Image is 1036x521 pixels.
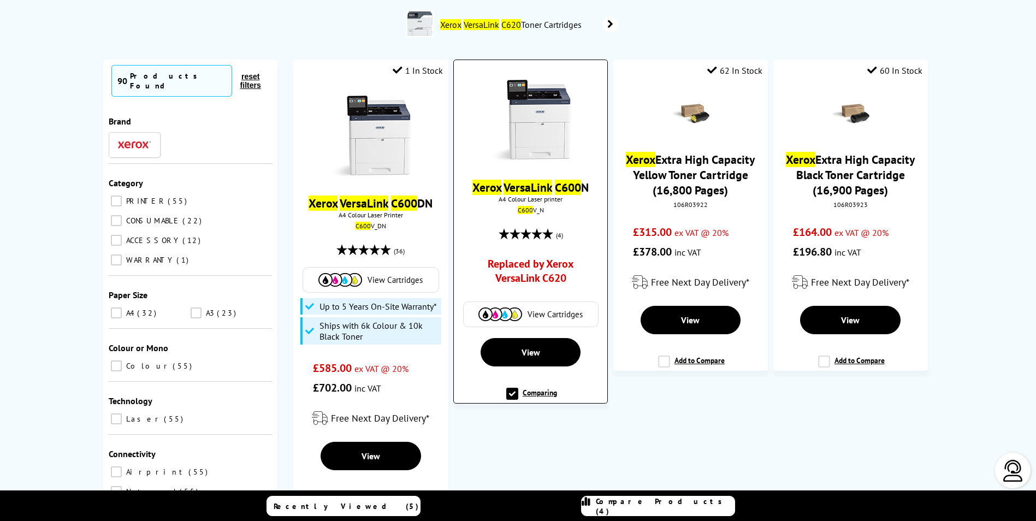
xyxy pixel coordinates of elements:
[123,308,136,318] span: A4
[111,360,122,371] input: Colour 55
[168,196,190,206] span: 55
[274,501,419,511] span: Recently Viewed (5)
[118,141,151,149] img: Xerox
[123,361,171,371] span: Colour
[109,289,147,300] span: Paper Size
[191,307,202,318] input: A3 23
[111,307,122,318] input: A4 32
[309,196,338,211] mark: Xerox
[313,361,352,375] span: £585.00
[439,10,619,39] a: Xerox VersaLink C620Toner Cartridges
[556,225,563,246] span: (4)
[818,356,885,376] label: Add to Compare
[779,267,922,298] div: modal_delivery
[707,65,762,76] div: 62 In Stock
[464,19,499,30] mark: VersaLink
[473,257,588,291] a: Replaced by Xerox VersaLink C620
[793,245,832,259] span: £196.80
[867,65,922,76] div: 60 In Stock
[658,356,725,376] label: Add to Compare
[330,95,412,177] img: Versalink-C600-front-small.jpg
[331,412,429,424] span: Free Next Day Delivery*
[459,195,602,203] span: A4 Colour Laser printer
[1002,460,1024,482] img: user-headset-light.svg
[782,200,920,209] div: 106R03923
[313,381,352,395] span: £702.00
[111,413,122,424] input: Laser 55
[111,486,122,497] input: Network 55
[681,315,700,325] span: View
[123,235,181,245] span: ACCESSORY
[793,225,832,239] span: £164.00
[109,177,143,188] span: Category
[674,247,701,258] span: inc VAT
[619,267,762,298] div: modal_delivery
[318,273,362,287] img: Cartridges
[834,247,861,258] span: inc VAT
[506,388,557,408] label: Comparing
[232,72,269,90] button: reset filters
[176,255,191,265] span: 1
[299,403,442,434] div: modal_delivery
[217,308,239,318] span: 23
[123,467,187,477] span: Airprint
[786,152,815,167] mark: Xerox
[109,448,156,459] span: Connectivity
[674,227,729,238] span: ex VAT @ 20%
[671,95,709,133] img: Xerox-106R03922-Small.gif
[299,211,442,219] span: A4 Colour Laser Printer
[481,338,581,366] a: View
[555,180,581,195] mark: C600
[368,275,423,285] span: View Cartridges
[490,79,572,161] img: Versalink-C600-front-small.jpg
[203,308,216,318] span: A3
[111,254,122,265] input: WARRANTY 1
[472,180,501,195] mark: Xerox
[188,467,210,477] span: 55
[109,395,152,406] span: Technology
[267,496,421,516] a: Recently Viewed (5)
[651,276,749,288] span: Free Next Day Delivery*
[309,196,433,211] a: Xerox VersaLink C600DN
[309,273,433,287] a: View Cartridges
[621,200,760,209] div: 106R03922
[478,307,522,321] img: Cartridges
[469,307,593,321] a: View Cartridges
[109,116,131,127] span: Brand
[504,180,552,195] mark: VersaLink
[641,306,741,334] a: View
[117,75,127,86] span: 90
[321,442,421,470] a: View
[528,309,583,319] span: View Cartridges
[319,301,437,312] span: Up to 5 Years On-Site Warranty*
[394,241,405,262] span: (36)
[179,487,201,496] span: 55
[123,216,181,226] span: CONSUMABLE
[581,496,735,516] a: Compare Products (4)
[123,196,167,206] span: PRINTER
[123,414,163,424] span: Laser
[501,19,521,30] mark: C620
[518,206,533,214] mark: C600
[439,19,586,30] span: Toner Cartridges
[831,95,869,133] img: Xerox-106R03923-Small.gif
[362,451,380,461] span: View
[137,308,159,318] span: 32
[633,245,672,259] span: £378.00
[626,152,755,198] a: XeroxExtra High Capacity Yellow Toner Cartridge (16,800 Pages)
[354,363,409,374] span: ex VAT @ 20%
[440,19,461,30] mark: Xerox
[786,152,915,198] a: XeroxExtra High Capacity Black Toner Cartridge (16,900 Pages)
[123,255,175,265] span: WARRANTY
[391,196,417,211] mark: C600
[111,196,122,206] input: PRINTER 55
[462,206,599,214] div: V_N
[319,320,439,342] span: Ships with 6k Colour & 10k Black Toner
[182,216,204,226] span: 22
[472,180,589,195] a: Xerox VersaLink C600N
[393,65,443,76] div: 1 In Stock
[130,71,226,91] div: Products Found
[182,235,203,245] span: 12
[340,196,388,211] mark: VersaLink
[164,414,186,424] span: 55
